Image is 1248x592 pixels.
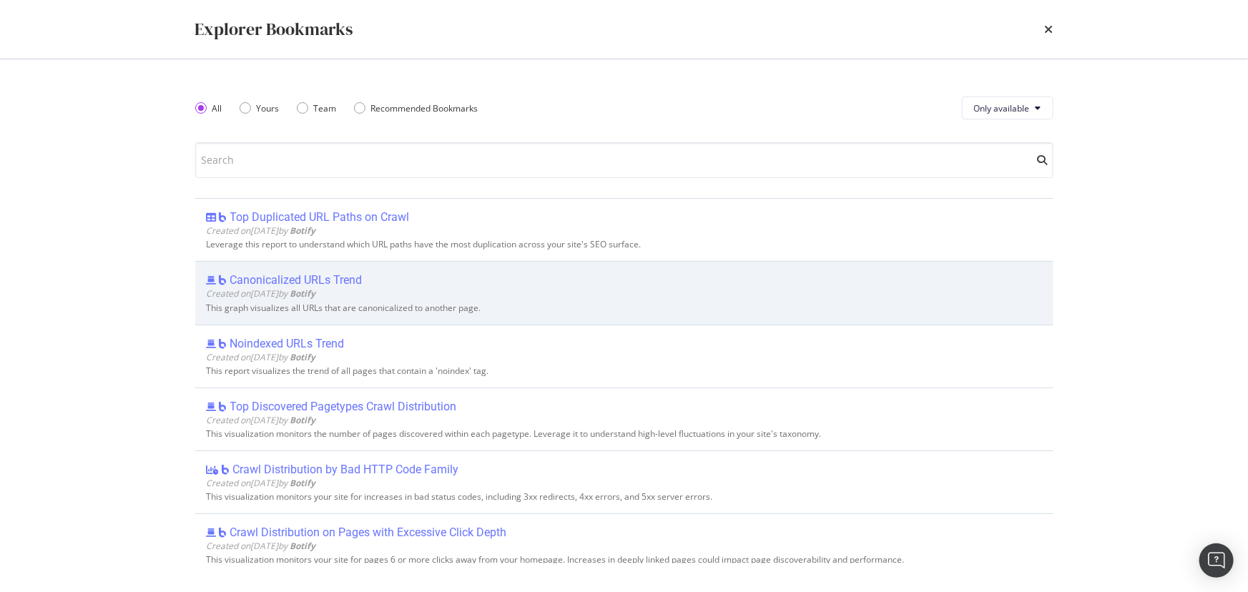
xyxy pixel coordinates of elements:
[230,526,507,540] div: Crawl Distribution on Pages with Excessive Click Depth
[195,17,353,41] div: Explorer Bookmarks
[207,225,316,237] span: Created on [DATE] by
[371,102,478,114] div: Recommended Bookmarks
[290,351,316,363] b: Botify
[230,400,457,414] div: Top Discovered Pagetypes Crawl Distribution
[207,414,316,426] span: Created on [DATE] by
[974,102,1030,114] span: Only available
[257,102,280,114] div: Yours
[1045,17,1053,41] div: times
[230,273,363,287] div: Canonicalized URLs Trend
[207,240,1042,250] div: Leverage this report to understand which URL paths have the most duplication across your site's S...
[962,97,1053,119] button: Only available
[314,102,337,114] div: Team
[233,463,459,477] div: Crawl Distribution by Bad HTTP Code Family
[297,102,337,114] div: Team
[290,225,316,237] b: Botify
[290,477,316,489] b: Botify
[1199,543,1234,578] div: Open Intercom Messenger
[354,102,478,114] div: Recommended Bookmarks
[207,540,316,552] span: Created on [DATE] by
[207,303,1042,313] div: This graph visualizes all URLs that are canonicalized to another page.
[195,142,1053,178] input: Search
[207,366,1042,376] div: This report visualizes the trend of all pages that contain a 'noindex' tag.
[207,429,1042,439] div: This visualization monitors the number of pages discovered within each pagetype. Leverage it to u...
[207,351,316,363] span: Created on [DATE] by
[290,287,316,300] b: Botify
[290,414,316,426] b: Botify
[207,477,316,489] span: Created on [DATE] by
[207,555,1042,565] div: This visualization monitors your site for pages 6 or more clicks away from your homepage. Increas...
[230,337,345,351] div: Noindexed URLs Trend
[240,102,280,114] div: Yours
[207,287,316,300] span: Created on [DATE] by
[230,210,410,225] div: Top Duplicated URL Paths on Crawl
[195,102,222,114] div: All
[207,492,1042,502] div: This visualization monitors your site for increases in bad status codes, including 3xx redirects,...
[212,102,222,114] div: All
[290,540,316,552] b: Botify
